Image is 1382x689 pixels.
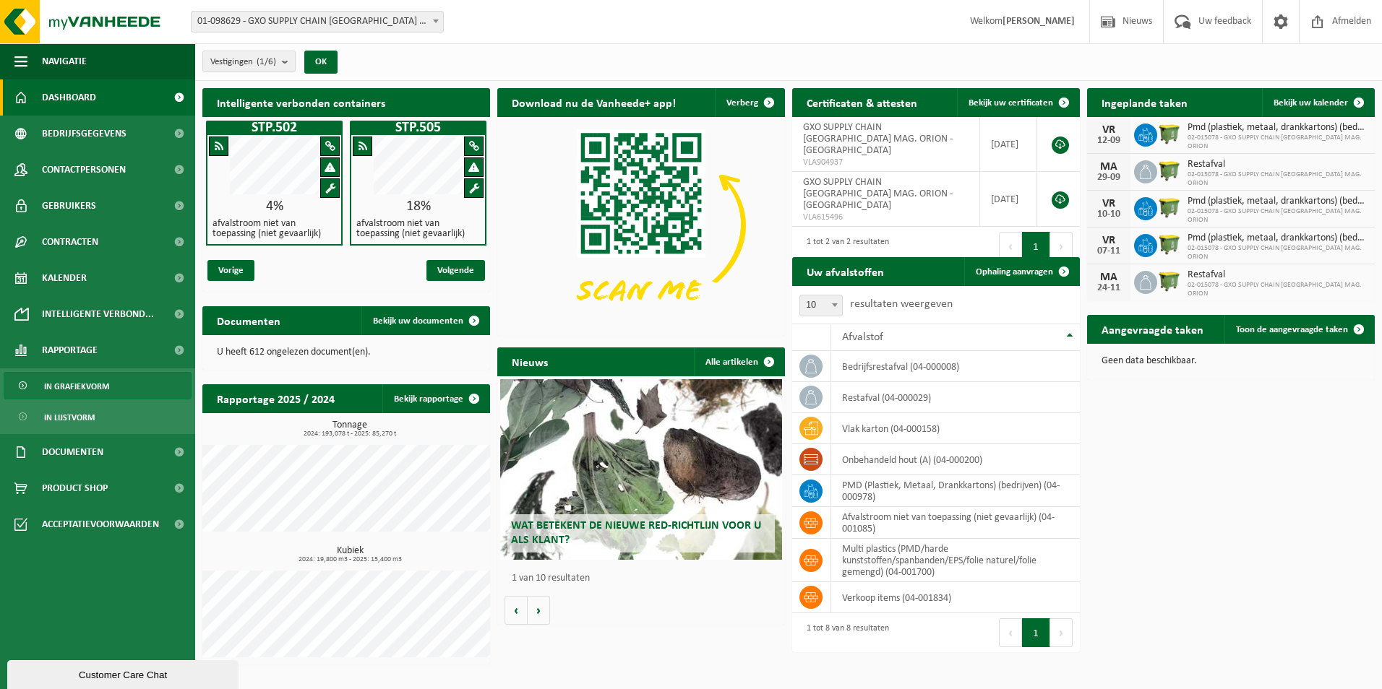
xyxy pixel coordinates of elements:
[831,382,1081,413] td: restafval (04-000029)
[1050,232,1073,261] button: Next
[42,79,96,116] span: Dashboard
[528,596,550,625] button: Volgende
[202,384,349,412] h2: Rapportage 2025 / 2024
[999,232,1022,261] button: Previous
[1262,88,1373,117] a: Bekijk uw kalender
[1157,195,1182,220] img: WB-1100-HPE-GN-51
[42,506,159,542] span: Acceptatievoorwaarden
[1188,244,1368,261] span: 02-015078 - GXO SUPPLY CHAIN [GEOGRAPHIC_DATA] MAG. ORION
[42,43,87,79] span: Navigatie
[1094,246,1123,256] div: 07-11
[1188,122,1368,134] span: Pmd (plastiek, metaal, drankkartons) (bedrijven)
[382,384,489,413] a: Bekijk rapportage
[1157,158,1182,183] img: WB-1100-HPE-GN-50
[1050,618,1073,647] button: Next
[800,295,842,316] span: 10
[980,172,1037,227] td: [DATE]
[7,657,241,689] iframe: chat widget
[191,11,444,32] span: 01-098629 - GXO SUPPLY CHAIN ANTWERP NV - ANTWERPEN
[210,430,490,438] span: 2024: 193,078 t - 2025: 85,270 t
[210,420,490,438] h3: Tonnage
[831,444,1081,475] td: onbehandeld hout (A) (04-000200)
[1094,209,1123,220] div: 10-10
[980,117,1037,172] td: [DATE]
[1274,98,1348,108] span: Bekijk uw kalender
[44,373,109,400] span: In grafiekvorm
[1188,233,1368,244] span: Pmd (plastiek, metaal, drankkartons) (bedrijven)
[803,157,969,168] span: VLA904937
[831,507,1081,539] td: afvalstroom niet van toepassing (niet gevaarlijk) (04-001085)
[202,88,490,116] h2: Intelligente verbonden containers
[207,260,254,281] span: Vorige
[42,470,108,506] span: Product Shop
[976,267,1053,277] span: Ophaling aanvragen
[1224,315,1373,344] a: Toon de aangevraagde taken
[217,347,476,357] p: U heeft 612 ongelezen document(en).
[356,219,480,239] h4: afvalstroom niet van toepassing (niet gevaarlijk)
[213,219,336,239] h4: afvalstroom niet van toepassing (niet gevaarlijk)
[1188,134,1368,151] span: 02-015078 - GXO SUPPLY CHAIN [GEOGRAPHIC_DATA] MAG. ORION
[1188,207,1368,225] span: 02-015078 - GXO SUPPLY CHAIN [GEOGRAPHIC_DATA] MAG. ORION
[850,298,953,310] label: resultaten weergeven
[42,332,98,368] span: Rapportage
[694,347,784,376] a: Alle artikelen
[1188,269,1368,281] span: Restafval
[1087,315,1218,343] h2: Aangevraagde taken
[497,347,562,376] h2: Nieuws
[512,573,778,584] p: 1 van 10 resultaten
[1102,356,1360,366] p: Geen data beschikbaar.
[1094,235,1123,246] div: VR
[803,177,953,211] span: GXO SUPPLY CHAIN [GEOGRAPHIC_DATA] MAG. ORION - [GEOGRAPHIC_DATA]
[42,116,126,152] span: Bedrijfsgegevens
[792,88,932,116] h2: Certificaten & attesten
[842,331,883,343] span: Afvalstof
[1094,124,1123,136] div: VR
[42,260,87,296] span: Kalender
[799,295,843,316] span: 10
[957,88,1078,117] a: Bekijk uw certificaten
[1188,281,1368,298] span: 02-015078 - GXO SUPPLY CHAIN [GEOGRAPHIC_DATA] MAG. ORION
[207,199,341,214] div: 4%
[351,199,485,214] div: 18%
[361,306,489,335] a: Bekijk uw documenten
[726,98,758,108] span: Verberg
[715,88,784,117] button: Verberg
[1236,325,1348,334] span: Toon de aangevraagde taken
[210,556,490,563] span: 2024: 19,800 m3 - 2025: 15,400 m3
[1094,173,1123,183] div: 29-09
[969,98,1053,108] span: Bekijk uw certificaten
[202,306,295,334] h2: Documenten
[505,596,528,625] button: Vorige
[210,121,339,135] h1: STP.502
[1157,269,1182,293] img: WB-1100-HPE-GN-50
[1022,232,1050,261] button: 1
[1087,88,1202,116] h2: Ingeplande taken
[192,12,443,32] span: 01-098629 - GXO SUPPLY CHAIN ANTWERP NV - ANTWERPEN
[803,212,969,223] span: VLA615496
[44,404,95,431] span: In lijstvorm
[42,434,103,470] span: Documenten
[511,520,761,545] span: Wat betekent de nieuwe RED-richtlijn voor u als klant?
[831,475,1081,507] td: PMD (Plastiek, Metaal, Drankkartons) (bedrijven) (04-000978)
[42,224,98,260] span: Contracten
[210,546,490,563] h3: Kubiek
[4,372,192,399] a: In grafiekvorm
[1157,121,1182,146] img: WB-1100-HPE-GN-51
[42,188,96,224] span: Gebruikers
[799,617,889,649] div: 1 tot 8 van 8 resultaten
[1094,272,1123,283] div: MA
[426,260,485,281] span: Volgende
[831,413,1081,444] td: vlak karton (04-000158)
[42,152,126,188] span: Contactpersonen
[831,582,1081,613] td: verkoop items (04-001834)
[999,618,1022,647] button: Previous
[373,316,463,326] span: Bekijk uw documenten
[210,51,276,73] span: Vestigingen
[1188,196,1368,207] span: Pmd (plastiek, metaal, drankkartons) (bedrijven)
[1022,618,1050,647] button: 1
[1003,16,1075,27] strong: [PERSON_NAME]
[964,257,1078,286] a: Ophaling aanvragen
[42,296,154,332] span: Intelligente verbond...
[1094,198,1123,209] div: VR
